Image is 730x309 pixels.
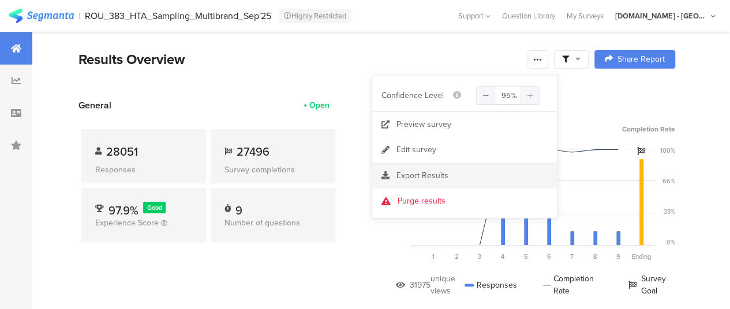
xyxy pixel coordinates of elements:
div: | [78,9,80,22]
span: Share Report [617,55,665,63]
div: Purge results [398,195,446,207]
span: Export Results [396,169,448,182]
a: Edit survey [372,137,557,163]
i: Survey Goal [637,147,645,155]
img: segmanta logo [9,9,74,23]
div: Survey Goal [628,273,675,297]
input: Confidence Level [476,86,540,105]
div: 100% [660,146,675,155]
span: General [78,99,111,112]
span: 4 [501,252,504,261]
div: Open [309,99,330,111]
a: Preview survey [372,112,557,137]
div: Edit survey [396,144,436,156]
span: 6 [547,252,551,261]
span: 1 [432,252,435,261]
span: 5 [524,252,528,261]
span: Completion Rate [622,124,675,134]
div: Results Overview [78,49,522,70]
span: Experience Score [95,217,159,229]
span: 7 [570,252,574,261]
span: 8 [593,252,597,261]
span: Confidence Level [381,89,444,101]
div: 0% [667,238,675,247]
div: 33% [664,207,675,216]
a: Question Library [496,10,561,21]
span: 28051 [106,143,138,160]
div: Support [458,7,491,25]
div: Responses [95,164,192,176]
div: 31975 [410,279,430,291]
div: 9 [235,202,242,213]
div: ROU_383_HTA_Sampling_Multibrand_Sep'25 [85,10,271,21]
div: 66% [662,176,675,186]
span: 2 [455,252,459,261]
div: Completion Rate [543,273,602,297]
div: Survey completions [224,164,321,176]
div: unique views [430,273,465,297]
span: Number of questions [224,217,300,229]
div: Ending [630,252,653,261]
div: Preview survey [396,119,451,130]
span: 3 [478,252,481,261]
span: Good [147,203,162,212]
div: Responses [465,273,517,297]
span: 9 [616,252,620,261]
span: % [511,90,517,101]
span: 97.9% [108,202,138,219]
a: My Surveys [561,10,609,21]
div: [DOMAIN_NAME] - [GEOGRAPHIC_DATA] [615,10,707,21]
span: 27496 [237,143,269,160]
div: Highly Restricted [279,9,351,23]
